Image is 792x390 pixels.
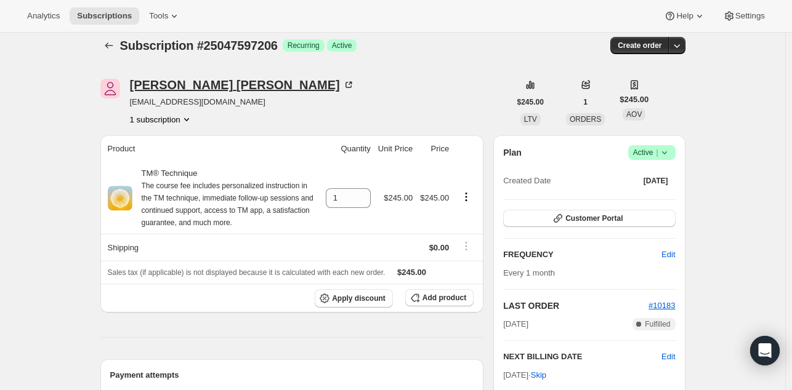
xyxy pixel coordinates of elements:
small: The course fee includes personalized instruction in the TM technique, immediate follow-up session... [142,181,313,227]
h2: LAST ORDER [503,300,649,312]
th: Product [100,135,322,162]
th: Quantity [322,135,374,162]
span: | [656,148,658,157]
span: LTV [524,115,537,124]
span: Subscriptions [77,11,132,21]
h2: NEXT BILLING DATE [503,351,661,363]
button: Subscriptions [70,7,139,25]
span: Edit [661,249,675,261]
span: [DATE] [503,318,528,330]
th: Price [416,135,453,162]
span: Active [633,146,671,159]
button: Settings [716,7,772,25]
button: $245.00 [510,94,551,111]
button: Create order [610,37,669,54]
button: Edit [654,245,682,265]
th: Unit Price [374,135,416,162]
span: Every 1 month [503,268,555,277]
span: [DATE] · [503,370,546,380]
h2: FREQUENCY [503,249,661,261]
button: Add product [405,289,474,306]
button: #10183 [649,300,675,312]
span: Active [332,41,352,50]
span: Help [676,11,693,21]
span: ORDERS [570,115,601,124]
button: [DATE] [636,172,676,189]
button: Product actions [456,190,476,204]
h2: Plan [503,146,522,159]
span: Create order [618,41,661,50]
div: TM® Technique [132,167,318,229]
span: Sales tax (if applicable) is not displayed because it is calculated with each new order. [108,268,386,277]
span: [DATE] [644,176,668,186]
button: Subscriptions [100,37,118,54]
span: Subscription #25047597206 [120,39,278,52]
button: Analytics [20,7,67,25]
span: Edwin Middleton [100,79,120,98]
button: 1 [576,94,595,111]
span: Created Date [503,175,551,187]
span: Skip [531,369,546,381]
span: 1 [583,97,588,107]
h2: Payment attempts [110,369,474,381]
span: $245.00 [397,268,426,277]
span: Recurring [288,41,320,50]
span: Settings [735,11,765,21]
span: Fulfilled [645,319,670,329]
span: Tools [149,11,168,21]
button: Edit [661,351,675,363]
th: Shipping [100,234,322,261]
span: $245.00 [420,193,449,202]
span: $245.00 [517,97,544,107]
div: Open Intercom Messenger [750,336,780,365]
img: product img [108,186,132,210]
span: Apply discount [332,293,386,303]
span: AOV [626,110,642,119]
button: Customer Portal [503,210,675,227]
span: $245.00 [620,94,649,106]
button: Skip [523,365,554,385]
button: Help [657,7,713,25]
button: Shipping actions [456,239,476,253]
button: Tools [142,7,188,25]
a: #10183 [649,301,675,310]
span: Add product [422,293,466,303]
span: Analytics [27,11,60,21]
span: $245.00 [384,193,413,202]
span: [EMAIL_ADDRESS][DOMAIN_NAME] [130,96,355,108]
div: [PERSON_NAME] [PERSON_NAME] [130,79,355,91]
button: Product actions [130,113,193,125]
button: Apply discount [315,289,393,308]
span: Customer Portal [565,213,623,223]
span: $0.00 [429,243,450,252]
